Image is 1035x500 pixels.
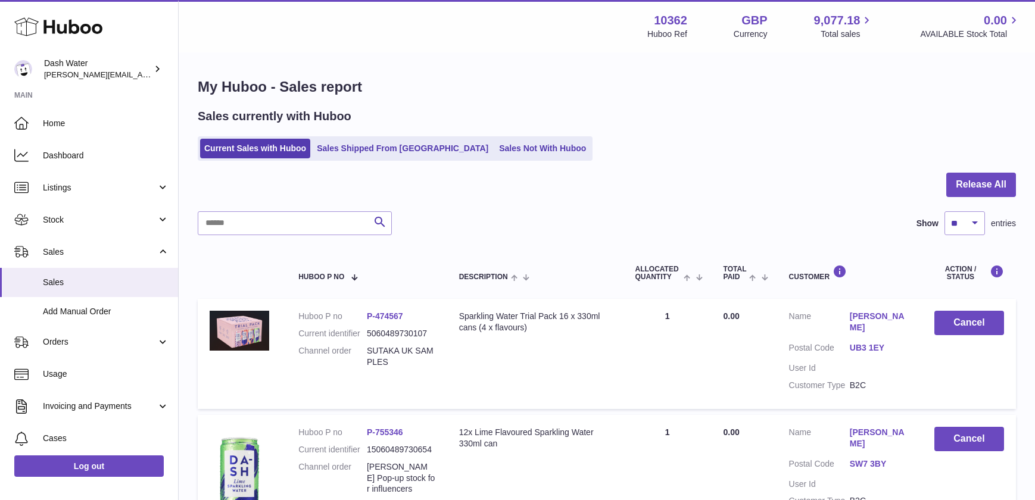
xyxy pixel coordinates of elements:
dt: User Id [789,479,850,490]
dd: 5060489730107 [367,328,435,339]
dt: Current identifier [298,444,367,455]
a: P-755346 [367,427,403,437]
dt: User Id [789,362,850,374]
span: Dashboard [43,150,169,161]
dt: Customer Type [789,380,850,391]
button: Release All [946,173,1016,197]
div: Action / Status [934,265,1004,281]
span: Add Manual Order [43,306,169,317]
dt: Name [789,311,850,336]
dt: Huboo P no [298,427,367,438]
dt: Current identifier [298,328,367,339]
span: Total sales [821,29,874,40]
div: Dash Water [44,58,151,80]
label: Show [916,218,939,229]
dt: Postal Code [789,342,850,357]
dt: Channel order [298,345,367,368]
button: Cancel [934,311,1004,335]
dd: [PERSON_NAME] Pop-up stock for influencers [367,461,435,495]
span: 9,077.18 [814,12,861,29]
a: Log out [14,455,164,477]
span: [PERSON_NAME][EMAIL_ADDRESS][DOMAIN_NAME] [44,70,239,79]
span: AVAILABLE Stock Total [920,29,1021,40]
div: Currency [734,29,768,40]
td: 1 [623,299,711,408]
span: Sales [43,246,157,258]
a: Sales Not With Huboo [495,139,590,158]
a: [PERSON_NAME] [850,427,911,449]
span: Listings [43,182,157,193]
a: Sales Shipped From [GEOGRAPHIC_DATA] [313,139,492,158]
span: Orders [43,336,157,348]
span: 0.00 [984,12,1007,29]
strong: 10362 [654,12,687,29]
span: Home [43,118,169,129]
span: Total paid [724,265,747,281]
dt: Name [789,427,850,452]
img: james@dash-water.com [14,60,32,78]
dt: Postal Code [789,458,850,473]
img: 103621728051306.png [210,311,269,350]
h1: My Huboo - Sales report [198,77,1016,96]
div: Customer [789,265,911,281]
dt: Huboo P no [298,311,367,322]
span: Invoicing and Payments [43,401,157,412]
a: [PERSON_NAME] [850,311,911,333]
span: Usage [43,368,169,380]
dd: SUTAKA UK SAMPLES [367,345,435,368]
span: 0.00 [724,311,740,321]
a: 9,077.18 Total sales [814,12,874,40]
span: 0.00 [724,427,740,437]
span: Huboo P no [298,273,344,281]
span: Description [459,273,508,281]
a: 0.00 AVAILABLE Stock Total [920,12,1021,40]
button: Cancel [934,427,1004,451]
strong: GBP [741,12,767,29]
a: SW7 3BY [850,458,911,470]
dd: B2C [850,380,911,391]
div: 12x Lime Flavoured Sparkling Water 330ml can [459,427,612,449]
div: Huboo Ref [647,29,687,40]
span: Stock [43,214,157,226]
span: Sales [43,277,169,288]
dt: Channel order [298,461,367,495]
a: UB3 1EY [850,342,911,354]
span: ALLOCATED Quantity [635,265,681,281]
a: Current Sales with Huboo [200,139,310,158]
a: P-474567 [367,311,403,321]
h2: Sales currently with Huboo [198,108,351,124]
span: entries [991,218,1016,229]
div: Sparkling Water Trial Pack 16 x 330ml cans (4 x flavours) [459,311,612,333]
span: Cases [43,433,169,444]
dd: 15060489730654 [367,444,435,455]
